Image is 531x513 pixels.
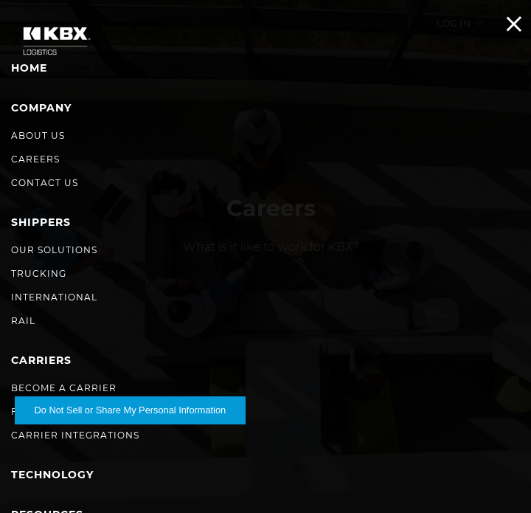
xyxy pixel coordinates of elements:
[11,244,97,255] a: Our Solutions
[11,430,139,441] a: Carrier Integrations
[11,354,72,367] a: Carriers
[11,154,60,165] a: Careers
[457,442,531,513] iframe: Chat Widget
[15,396,246,424] button: Do Not Sell or Share My Personal Information
[11,406,72,417] a: Fuel Card
[11,468,94,481] a: Technology
[11,268,66,279] a: Trucking
[11,177,78,188] a: Contact Us
[11,15,100,67] img: kbx logo
[11,315,35,326] a: RAIL
[11,292,97,303] a: International
[11,382,117,393] a: Become a Carrier
[11,216,71,229] a: SHIPPERS
[11,101,72,114] a: Company
[11,130,65,141] a: About Us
